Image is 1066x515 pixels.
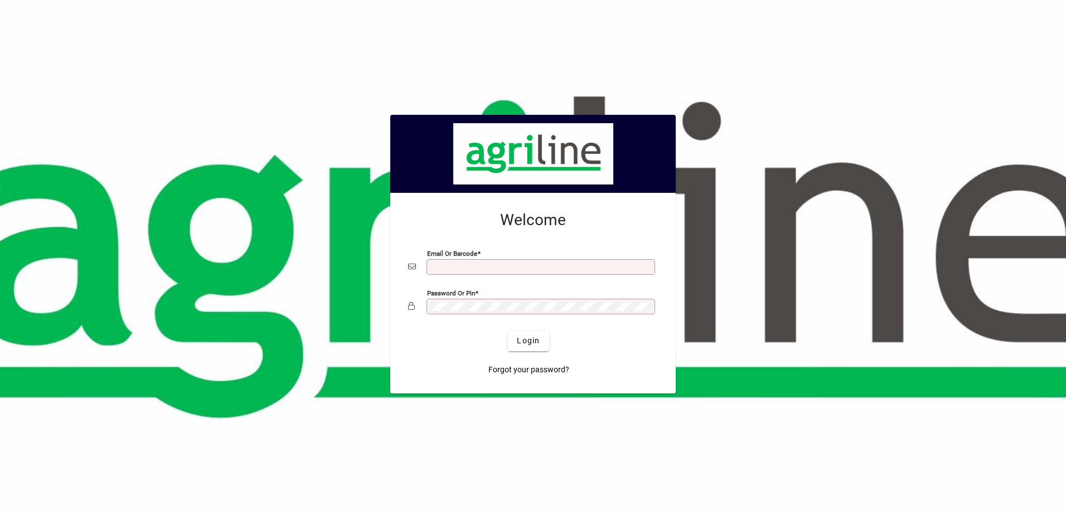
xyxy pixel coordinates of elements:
[508,331,549,351] button: Login
[427,289,475,297] mat-label: Password or Pin
[488,364,569,376] span: Forgot your password?
[484,360,574,380] a: Forgot your password?
[517,335,540,347] span: Login
[408,211,658,230] h2: Welcome
[427,249,477,257] mat-label: Email or Barcode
